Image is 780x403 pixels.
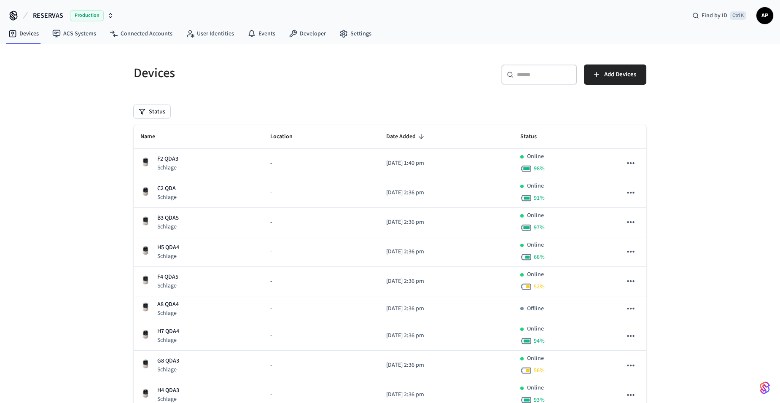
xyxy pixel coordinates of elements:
[534,194,545,202] span: 91 %
[270,218,272,227] span: -
[157,365,179,374] p: Schlage
[270,159,272,168] span: -
[140,302,151,312] img: Schlage Sense Smart Deadbolt with Camelot Trim, Front
[386,247,507,256] p: [DATE] 2:36 pm
[140,216,151,226] img: Schlage Sense Smart Deadbolt with Camelot Trim, Front
[2,26,46,41] a: Devices
[386,361,507,370] p: [DATE] 2:36 pm
[270,277,272,286] span: -
[140,329,151,339] img: Schlage Sense Smart Deadbolt with Camelot Trim, Front
[157,252,179,261] p: Schlage
[241,26,282,41] a: Events
[527,354,544,363] p: Online
[527,384,544,392] p: Online
[386,304,507,313] p: [DATE] 2:36 pm
[527,241,544,250] p: Online
[157,309,179,317] p: Schlage
[157,357,179,365] p: G8 QDA3
[757,8,772,23] span: AP
[33,11,63,21] span: RESERVAS
[270,361,272,370] span: -
[686,8,753,23] div: Find by IDCtrl K
[386,159,507,168] p: [DATE] 1:40 pm
[386,331,507,340] p: [DATE] 2:36 pm
[157,336,179,344] p: Schlage
[760,381,770,395] img: SeamLogoGradient.69752ec5.svg
[70,10,104,21] span: Production
[520,130,548,143] span: Status
[604,69,636,80] span: Add Devices
[179,26,241,41] a: User Identities
[140,157,151,167] img: Schlage Sense Smart Deadbolt with Camelot Trim, Front
[140,130,166,143] span: Name
[140,275,151,285] img: Schlage Sense Smart Deadbolt with Camelot Trim, Front
[386,277,507,286] p: [DATE] 2:36 pm
[534,253,545,261] span: 68 %
[730,11,746,20] span: Ctrl K
[270,188,272,197] span: -
[140,359,151,369] img: Schlage Sense Smart Deadbolt with Camelot Trim, Front
[157,282,178,290] p: Schlage
[46,26,103,41] a: ACS Systems
[584,64,646,85] button: Add Devices
[527,211,544,220] p: Online
[140,186,151,196] img: Schlage Sense Smart Deadbolt with Camelot Trim, Front
[157,193,177,201] p: Schlage
[140,245,151,255] img: Schlage Sense Smart Deadbolt with Camelot Trim, Front
[333,26,378,41] a: Settings
[270,304,272,313] span: -
[527,182,544,191] p: Online
[157,223,179,231] p: Schlage
[270,247,272,256] span: -
[270,331,272,340] span: -
[157,273,178,282] p: F4 QDA5
[157,386,179,395] p: H4 QDA3
[527,304,544,313] p: Offline
[386,390,507,399] p: [DATE] 2:36 pm
[103,26,179,41] a: Connected Accounts
[534,223,545,232] span: 97 %
[534,337,545,345] span: 94 %
[270,130,304,143] span: Location
[157,164,178,172] p: Schlage
[157,327,179,336] p: H7 QDA4
[527,152,544,161] p: Online
[702,11,727,20] span: Find by ID
[270,390,272,399] span: -
[386,188,507,197] p: [DATE] 2:36 pm
[756,7,773,24] button: AP
[157,214,179,223] p: B3 QDA5
[527,270,544,279] p: Online
[134,64,385,82] h5: Devices
[527,325,544,333] p: Online
[157,184,177,193] p: C2 QDA
[534,282,545,291] span: 52 %
[386,130,427,143] span: Date Added
[157,300,179,309] p: A8 QDA4
[534,366,545,375] span: 56 %
[282,26,333,41] a: Developer
[386,218,507,227] p: [DATE] 2:36 pm
[134,105,170,118] button: Status
[157,243,179,252] p: H5 QDA4
[157,155,178,164] p: F2 QDA3
[140,388,151,398] img: Schlage Sense Smart Deadbolt with Camelot Trim, Front
[534,164,545,173] span: 98 %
